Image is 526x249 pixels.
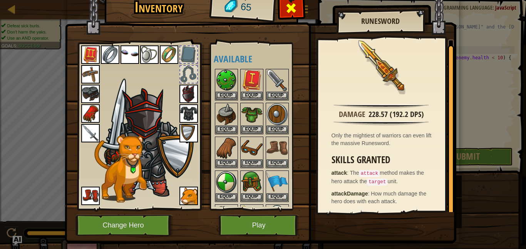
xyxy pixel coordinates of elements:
[94,135,147,202] img: cougar-paper-dolls.png
[179,124,198,142] img: portrait.png
[266,205,288,227] img: portrait.png
[216,137,237,159] img: portrait.png
[216,125,237,134] button: Equip
[81,104,100,123] img: portrait.png
[339,109,365,120] div: Damage
[367,179,387,185] code: target
[333,104,429,109] img: hr.png
[101,87,195,199] img: male.png
[266,125,288,134] button: Equip
[266,104,288,125] img: portrait.png
[266,171,288,193] img: portrait.png
[369,109,424,120] div: 228.57 (192.2 DPS)
[266,193,288,201] button: Equip
[241,159,263,167] button: Equip
[219,215,299,236] button: Play
[266,137,288,159] img: portrait.png
[241,205,263,227] img: portrait.png
[216,205,237,227] img: portrait.png
[241,92,263,100] button: Equip
[266,159,288,167] button: Equip
[81,187,100,205] img: portrait.png
[140,45,159,64] img: portrait.png
[216,104,237,125] img: portrait.png
[266,70,288,91] img: portrait.png
[216,171,237,193] img: portrait.png
[332,191,368,197] strong: attackDamage
[101,45,119,64] img: portrait.png
[332,132,435,147] div: Only the mightiest of warriors can even lift the massive Runesword.
[241,70,263,91] img: portrait.png
[81,85,100,103] img: portrait.png
[81,65,100,84] img: portrait.png
[359,170,380,177] code: attack
[347,170,350,176] span: :
[332,191,427,204] span: How much damage the hero does with each attack.
[121,45,139,64] img: portrait.png
[266,92,288,100] button: Equip
[241,193,263,201] button: Equip
[75,215,173,236] button: Change Hero
[344,17,417,25] h2: Runesword
[241,125,263,134] button: Equip
[332,155,435,165] h3: Skills Granted
[214,54,305,64] h4: Available
[179,187,198,205] img: portrait.png
[179,85,198,103] img: portrait.png
[368,191,371,197] span: :
[241,104,263,125] img: portrait.png
[241,137,263,159] img: portrait.png
[81,124,100,142] img: portrait.png
[241,171,263,193] img: portrait.png
[356,40,406,90] img: portrait.png
[216,193,237,201] button: Equip
[216,92,237,100] button: Equip
[216,159,237,167] button: Equip
[332,170,424,184] span: The method makes the hero attack the unit.
[160,45,178,64] img: portrait.png
[81,45,100,64] img: portrait.png
[332,170,347,176] strong: attack
[333,121,429,125] img: hr.png
[216,70,237,91] img: portrait.png
[179,104,198,123] img: portrait.png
